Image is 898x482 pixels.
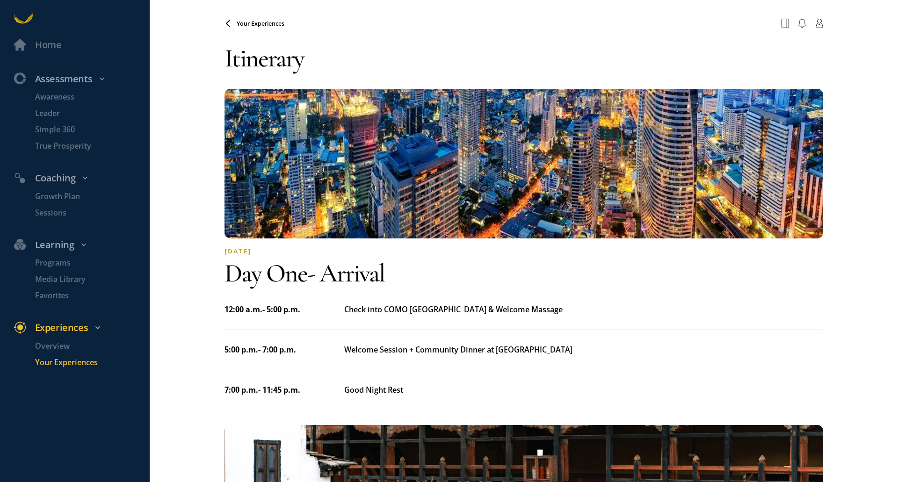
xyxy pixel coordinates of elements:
[21,191,150,202] a: Growth Plan
[344,384,823,396] div: Good Night Rest
[35,257,147,269] p: Programs
[35,357,147,368] p: Your Experiences
[21,340,150,352] a: Overview
[21,357,150,368] a: Your Experiences
[344,344,823,356] div: Welcome Session + Community Dinner at [GEOGRAPHIC_DATA]
[35,91,147,103] p: Awareness
[21,273,150,285] a: Media Library
[224,344,344,356] div: 5:00 p.m. - 7:00 p.m.
[7,72,154,87] div: Assessments
[35,191,147,202] p: Growth Plan
[21,207,150,219] a: Sessions
[35,207,147,219] p: Sessions
[21,124,150,136] a: Simple 360
[21,290,150,302] a: Favorites
[21,108,150,119] a: Leader
[224,384,344,396] div: 7:00 p.m. - 11:45 p.m.
[224,248,823,255] div: [DATE]
[237,20,284,28] span: Your Experiences
[35,140,147,152] p: True Prosperity
[224,33,823,84] h1: Itinerary
[7,237,154,253] div: Learning
[35,108,147,119] p: Leader
[224,304,344,316] div: 12:00 a.m. - 5:00 p.m.
[7,171,154,186] div: Coaching
[224,257,823,290] div: Arrival
[21,140,150,152] a: True Prosperity
[35,340,147,352] p: Overview
[21,257,150,269] a: Programs
[21,91,150,103] a: Awareness
[224,258,319,289] span: Day one -
[35,124,147,136] p: Simple 360
[224,89,823,238] img: quest-1756314598750.jpg
[35,273,147,285] p: Media Library
[344,304,823,316] div: Check into COMO [GEOGRAPHIC_DATA] & Welcome Massage
[7,320,154,336] div: Experiences
[35,37,61,53] div: Home
[35,290,147,302] p: Favorites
